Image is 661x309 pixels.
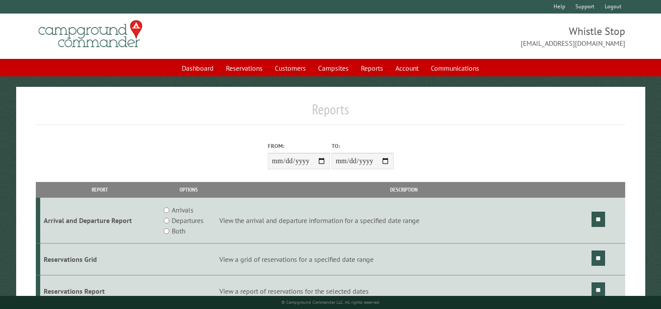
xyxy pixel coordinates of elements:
[426,60,485,76] a: Communications
[40,182,160,197] th: Report
[160,182,218,197] th: Options
[356,60,388,76] a: Reports
[218,198,590,244] td: View the arrival and departure information for a specified date range
[36,101,625,125] h1: Reports
[40,275,160,307] td: Reservations Report
[218,182,590,197] th: Description
[40,244,160,275] td: Reservations Grid
[313,60,354,76] a: Campsites
[221,60,268,76] a: Reservations
[40,198,160,244] td: Arrival and Departure Report
[176,60,219,76] a: Dashboard
[281,299,380,305] small: © Campground Commander LLC. All rights reserved.
[218,275,590,307] td: View a report of reservations for the selected dates
[172,205,194,215] label: Arrivals
[172,226,185,236] label: Both
[270,60,311,76] a: Customers
[331,24,626,48] span: Whistle Stop [EMAIL_ADDRESS][DOMAIN_NAME]
[390,60,424,76] a: Account
[268,142,330,150] label: From:
[36,17,145,51] img: Campground Commander
[332,142,394,150] label: To:
[172,215,204,226] label: Departures
[218,244,590,275] td: View a grid of reservations for a specified date range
